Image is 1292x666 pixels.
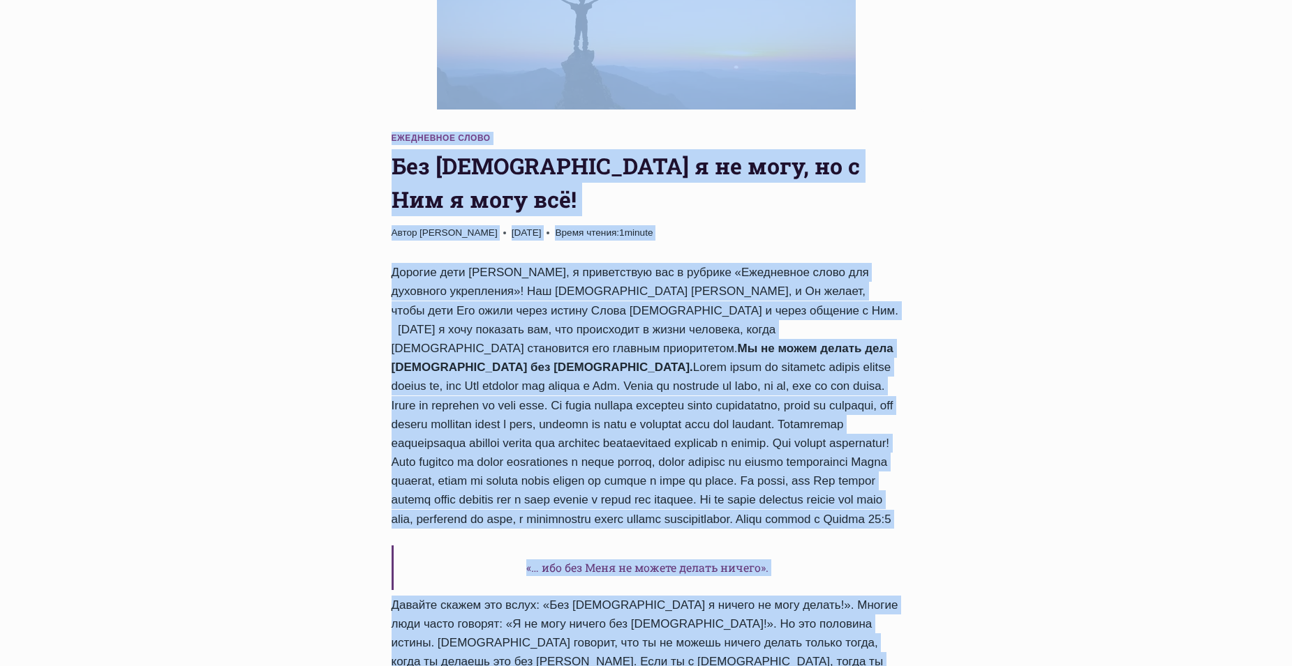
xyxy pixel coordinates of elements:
a: [PERSON_NAME] [419,227,498,238]
span: Время чтения: [555,227,619,238]
span: Автор [392,225,417,241]
h1: Без [DEMOGRAPHIC_DATA] я не могу, но с Ним я могу всё! [392,149,901,216]
span: minute [625,227,653,238]
time: [DATE] [512,225,542,241]
h6: «… ибо без Меня не можете делать ничего». [392,545,901,590]
span: 1 [555,225,653,241]
a: Ежедневное слово [392,133,491,143]
strong: Мы не можем делать дела [DEMOGRAPHIC_DATA] без [DEMOGRAPHIC_DATA]. [392,342,893,374]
